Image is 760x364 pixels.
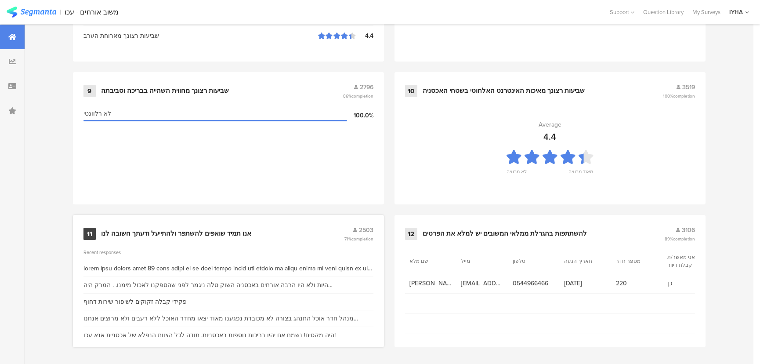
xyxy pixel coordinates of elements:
div: שביעות רצונך מאיכות האינטרנט האלחוטי בשטחי האכסניה [423,87,585,95]
div: Recent responses [83,249,373,256]
div: 11 [83,228,96,240]
div: 12 [405,228,417,240]
img: segmanta logo [7,7,56,18]
section: טלפון [513,257,552,265]
section: אני מאשר/ת קבלת דיוור [667,253,707,269]
div: 4.4 [543,130,556,143]
span: 100% [663,93,695,99]
div: לא מרוצה [507,168,527,180]
div: | [60,7,61,17]
div: פקידי קבלה זקוקים לשיפור שירות דחוף [83,297,187,306]
span: [DATE] [564,279,607,288]
span: [PERSON_NAME], [409,279,452,288]
span: כן [667,279,710,288]
section: מספר חדר [616,257,655,265]
span: 86% [343,93,373,99]
section: מייל [461,257,500,265]
div: Average [539,120,561,129]
span: 2796 [360,83,373,92]
div: אנו תמיד שואפים להשתפר ולהתייעל ודעתך חשובה לנו [101,229,251,238]
span: 0544966466 [513,279,556,288]
div: משוב אורחים - עכו [65,8,119,16]
span: 3519 [682,83,695,92]
div: היות ולא היו הרבה אורחים באכסניה השוק טלה ניגמר לפני שהספקנו לאכול מימנו. . המרק היה [PERSON_NAME... [83,280,373,290]
div: היה מקסים! נשמח אם יהיו בריכות נוספות באכסניות. תודה לכל הצוות הנפלא של אכסניית אנא עכו! [83,331,336,340]
div: Support [610,5,634,19]
div: 100.0% [347,111,373,120]
span: 71% [344,236,373,242]
div: להשתתפות בהגרלת ממלאי המשובים יש למלא את הפרטים [423,229,587,238]
span: 2503 [359,226,373,235]
span: completion [351,236,373,242]
span: 220 [616,279,659,288]
a: My Surveys [688,8,725,16]
div: 9 [83,85,96,97]
div: מנהל חדר אוכל התנהג בצורה לא מכובדת נפגענו מאוד יצאו מחדר האוכל ללא רעבים ולא מרוצים אנחנו מבקשים... [83,314,373,323]
span: 89% [665,236,695,242]
div: מאוד מרוצה [568,168,593,180]
span: לא רלוונטי [83,109,111,118]
div: 10 [405,85,417,97]
section: תאריך הגעה [564,257,604,265]
div: 4.4 [356,31,373,40]
div: שביעות רצונך מחווית השהייה בבריכה וסביבתה [101,87,229,95]
span: [EMAIL_ADDRESS][DOMAIN_NAME] [461,279,504,288]
div: lorem ipsu dolors amet 89 cons adipi el se doei tempo incid utl etdolo ma aliqu enima mi veni qui... [83,264,373,273]
span: completion [673,236,695,242]
a: Question Library [639,8,688,16]
span: 3106 [682,226,695,235]
div: שביעות רצונך מארוחת הערב [83,31,318,40]
span: completion [673,93,695,99]
span: completion [351,93,373,99]
section: שם מלא [409,257,449,265]
div: IYHA [729,8,743,16]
